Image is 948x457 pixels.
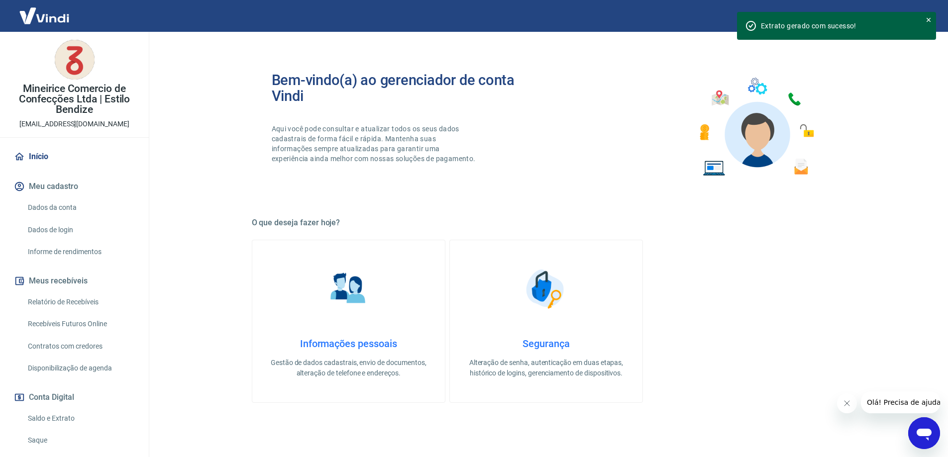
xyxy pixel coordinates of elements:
img: Segurança [521,264,571,314]
button: Meu cadastro [12,176,137,197]
p: Mineirice Comercio de Confecções Ltda | Estilo Bendize [8,84,141,115]
h2: Bem-vindo(a) ao gerenciador de conta Vindi [272,72,546,104]
a: Recebíveis Futuros Online [24,314,137,334]
iframe: Fechar mensagem [837,393,857,413]
p: Aqui você pode consultar e atualizar todos os seus dados cadastrais de forma fácil e rápida. Mant... [272,124,478,164]
img: Informações pessoais [323,264,373,314]
h4: Informações pessoais [268,338,429,350]
p: Alteração de senha, autenticação em duas etapas, histórico de logins, gerenciamento de dispositivos. [466,358,627,378]
div: Extrato gerado com sucesso! [761,21,913,31]
a: Saque [24,430,137,451]
a: Saldo e Extrato [24,408,137,429]
button: Meus recebíveis [12,270,137,292]
img: Imagem de um avatar masculino com diversos icones exemplificando as funcionalidades do gerenciado... [691,72,821,182]
img: Vindi [12,0,77,31]
img: dc2be4f4-da12-47b7-898b-c69c696e5701.jpeg [55,40,95,80]
a: Dados de login [24,220,137,240]
button: Conta Digital [12,386,137,408]
h4: Segurança [466,338,627,350]
a: Contratos com credores [24,336,137,357]
a: Relatório de Recebíveis [24,292,137,312]
a: Início [12,146,137,168]
a: Dados da conta [24,197,137,218]
iframe: Mensagem da empresa [861,391,940,413]
h5: O que deseja fazer hoje? [252,218,841,228]
a: Informe de rendimentos [24,242,137,262]
a: Informações pessoaisInformações pessoaisGestão de dados cadastrais, envio de documentos, alteraçã... [252,240,445,403]
a: Disponibilização de agenda [24,358,137,378]
a: SegurançaSegurançaAlteração de senha, autenticação em duas etapas, histórico de logins, gerenciam... [449,240,643,403]
span: Olá! Precisa de ajuda? [6,7,84,15]
button: Sair [900,7,936,25]
p: Gestão de dados cadastrais, envio de documentos, alteração de telefone e endereços. [268,358,429,378]
p: [EMAIL_ADDRESS][DOMAIN_NAME] [19,119,129,129]
iframe: Botão para abrir a janela de mensagens [908,417,940,449]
